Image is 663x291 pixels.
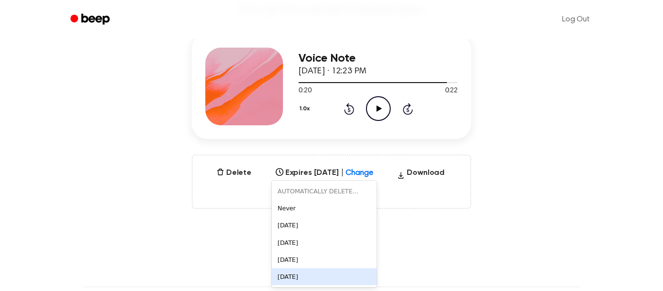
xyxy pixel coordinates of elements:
[393,167,448,183] button: Download
[204,187,459,196] span: Only visible to you
[272,200,377,217] div: Never
[64,10,118,29] a: Beep
[298,52,458,65] h3: Voice Note
[272,268,377,285] div: [DATE]
[298,67,366,76] span: [DATE] · 12:23 PM
[272,217,377,234] div: [DATE]
[445,86,458,96] span: 0:22
[272,183,377,200] div: AUTOMATICALLY DELETE...
[298,86,311,96] span: 0:20
[213,167,255,179] button: Delete
[272,251,377,268] div: [DATE]
[298,101,313,117] button: 1.0x
[552,8,599,31] a: Log Out
[272,234,377,251] div: [DATE]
